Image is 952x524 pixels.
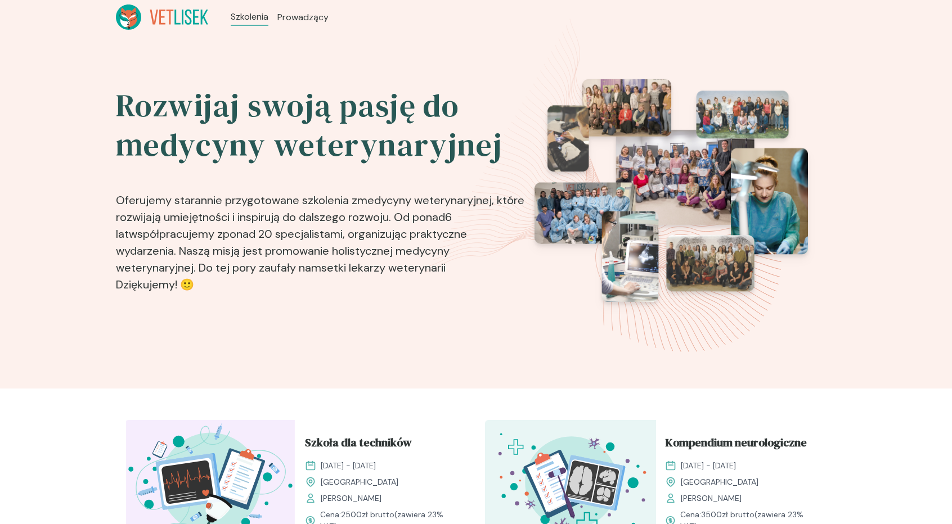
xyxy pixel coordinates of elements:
[321,260,446,275] b: setki lekarzy weterynarii
[116,174,527,297] p: Oferujemy starannie przygotowane szkolenia z , które rozwijają umiejętności i inspirują do dalsze...
[681,476,758,488] span: [GEOGRAPHIC_DATA]
[116,86,527,165] h2: Rozwijaj swoją pasję do medycyny weterynaryjnej
[681,460,736,472] span: [DATE] - [DATE]
[701,509,755,520] span: 3500 zł brutto
[321,476,398,488] span: [GEOGRAPHIC_DATA]
[665,434,807,455] span: Kompendium neurologiczne
[341,509,394,520] span: 2500 zł brutto
[305,434,412,455] span: Szkoła dla techników
[321,493,381,504] span: [PERSON_NAME]
[535,79,808,302] img: eventsPhotosRoll2.png
[223,227,343,241] b: ponad 20 specjalistami
[231,10,268,24] a: Szkolenia
[681,493,742,504] span: [PERSON_NAME]
[305,434,458,455] a: Szkoła dla techników
[357,193,492,207] b: medycyny weterynaryjnej
[665,434,818,455] a: Kompendium neurologiczne
[321,460,376,472] span: [DATE] - [DATE]
[277,11,329,24] a: Prowadzący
